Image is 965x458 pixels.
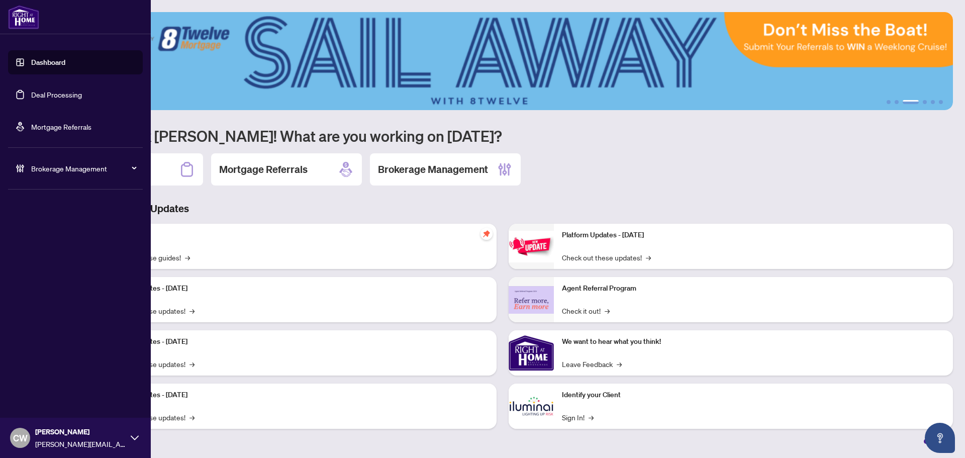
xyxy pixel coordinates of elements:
button: Open asap [925,423,955,453]
a: Mortgage Referrals [31,122,91,131]
button: 2 [895,100,899,104]
span: Brokerage Management [31,163,136,174]
a: Deal Processing [31,90,82,99]
span: [PERSON_NAME][EMAIL_ADDRESS][DOMAIN_NAME] [35,438,126,449]
span: [PERSON_NAME] [35,426,126,437]
h1: Welcome back [PERSON_NAME]! What are you working on [DATE]? [52,126,953,145]
a: Dashboard [31,58,65,67]
p: Self-Help [106,230,489,241]
img: We want to hear what you think! [509,330,554,376]
p: Agent Referral Program [562,283,945,294]
p: Platform Updates - [DATE] [562,230,945,241]
img: Identify your Client [509,384,554,429]
img: Slide 2 [52,12,953,110]
span: → [189,305,195,316]
h3: Brokerage & Industry Updates [52,202,953,216]
p: We want to hear what you think! [562,336,945,347]
a: Check out these updates!→ [562,252,651,263]
p: Platform Updates - [DATE] [106,336,489,347]
h2: Brokerage Management [378,162,488,176]
span: → [605,305,610,316]
p: Identify your Client [562,390,945,401]
a: Leave Feedback→ [562,358,622,370]
button: 4 [923,100,927,104]
img: Agent Referral Program [509,286,554,314]
button: 1 [887,100,891,104]
h2: Mortgage Referrals [219,162,308,176]
span: pushpin [480,228,493,240]
p: Platform Updates - [DATE] [106,283,489,294]
a: Check it out!→ [562,305,610,316]
span: → [189,358,195,370]
span: → [617,358,622,370]
button: 5 [931,100,935,104]
p: Platform Updates - [DATE] [106,390,489,401]
span: → [185,252,190,263]
span: → [646,252,651,263]
span: CW [13,431,28,445]
button: 3 [903,100,919,104]
a: Sign In!→ [562,412,594,423]
span: → [189,412,195,423]
img: logo [8,5,39,29]
img: Platform Updates - June 23, 2025 [509,231,554,262]
button: 6 [939,100,943,104]
span: → [589,412,594,423]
